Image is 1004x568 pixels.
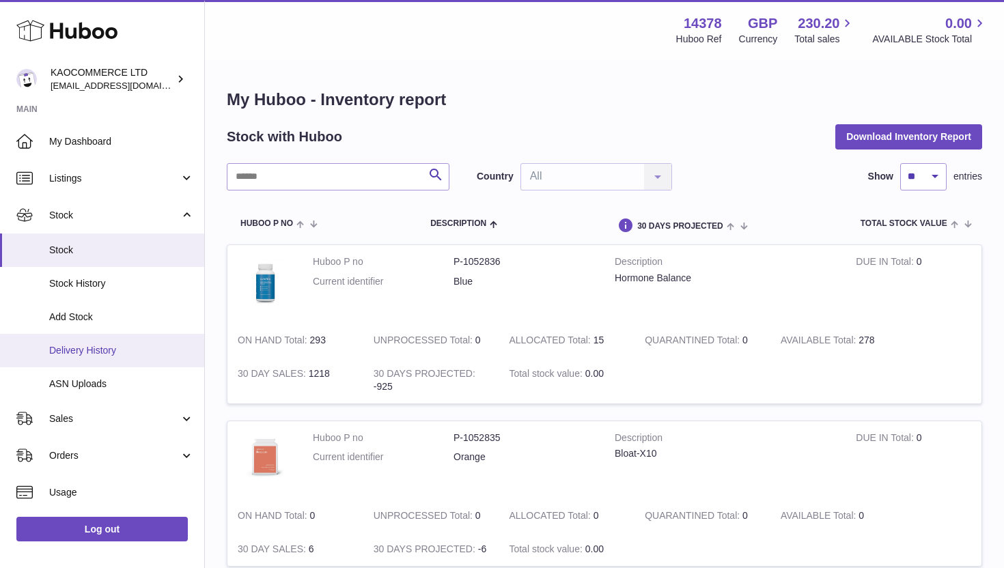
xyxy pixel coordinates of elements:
[227,532,363,566] td: 6
[945,14,972,33] span: 0.00
[477,170,514,183] label: Country
[49,378,194,390] span: ASN Uploads
[227,324,363,357] td: 293
[51,80,201,91] span: [EMAIL_ADDRESS][DOMAIN_NAME]
[509,510,593,524] strong: ALLOCATED Total
[742,510,748,521] span: 0
[846,421,981,500] td: 0
[240,219,293,228] span: Huboo P no
[585,543,604,554] span: 0.00
[615,431,835,448] strong: Description
[748,14,777,33] strong: GBP
[374,335,475,349] strong: UNPROCESSED Total
[770,324,906,357] td: 278
[637,222,723,231] span: 30 DAYS PROJECTED
[49,486,194,499] span: Usage
[861,219,947,228] span: Total stock value
[227,89,982,111] h1: My Huboo - Inventory report
[238,335,310,349] strong: ON HAND Total
[645,335,742,349] strong: QUARANTINED Total
[363,499,499,532] td: 0
[238,510,310,524] strong: ON HAND Total
[509,543,585,558] strong: Total stock value
[49,412,180,425] span: Sales
[615,447,835,460] div: Bloat-X10
[374,368,475,382] strong: 30 DAYS PROJECTED
[49,209,180,222] span: Stock
[227,499,363,532] td: 0
[51,66,173,92] div: KAOCOMMERCE LTD
[770,499,906,532] td: 0
[835,124,982,149] button: Download Inventory Report
[615,272,835,285] div: Hormone Balance
[238,368,309,382] strong: 30 DAY SALES
[227,128,342,146] h2: Stock with Huboo
[49,277,194,290] span: Stock History
[313,255,454,268] dt: Huboo P no
[499,499,635,532] td: 0
[856,432,916,446] strong: DUE IN Total
[846,245,981,324] td: 0
[16,517,188,541] a: Log out
[798,14,839,33] span: 230.20
[781,335,859,349] strong: AVAILABLE Total
[953,170,982,183] span: entries
[684,14,722,33] strong: 14378
[49,244,194,257] span: Stock
[49,135,194,148] span: My Dashboard
[454,255,594,268] dd: P-1052836
[227,357,363,403] td: 1218
[509,335,593,349] strong: ALLOCATED Total
[509,368,585,382] strong: Total stock value
[16,69,37,89] img: hello@lunera.co.uk
[363,324,499,357] td: 0
[374,510,475,524] strong: UNPROCESSED Total
[49,449,180,462] span: Orders
[868,170,893,183] label: Show
[454,451,594,464] dd: Orange
[454,275,594,288] dd: Blue
[238,431,292,486] img: product image
[363,532,499,566] td: -6
[585,368,604,379] span: 0.00
[739,33,778,46] div: Currency
[781,510,859,524] strong: AVAILABLE Total
[238,543,309,558] strong: 30 DAY SALES
[49,172,180,185] span: Listings
[238,255,292,310] img: product image
[430,219,486,228] span: Description
[676,33,722,46] div: Huboo Ref
[49,344,194,357] span: Delivery History
[499,324,635,357] td: 15
[856,256,916,270] strong: DUE IN Total
[645,510,742,524] strong: QUARANTINED Total
[313,431,454,444] dt: Huboo P no
[313,451,454,464] dt: Current identifier
[313,275,454,288] dt: Current identifier
[794,33,855,46] span: Total sales
[872,33,988,46] span: AVAILABLE Stock Total
[363,357,499,403] td: -925
[454,431,594,444] dd: P-1052835
[742,335,748,345] span: 0
[615,255,835,272] strong: Description
[872,14,988,46] a: 0.00 AVAILABLE Stock Total
[794,14,855,46] a: 230.20 Total sales
[374,543,478,558] strong: 30 DAYS PROJECTED
[49,311,194,324] span: Add Stock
